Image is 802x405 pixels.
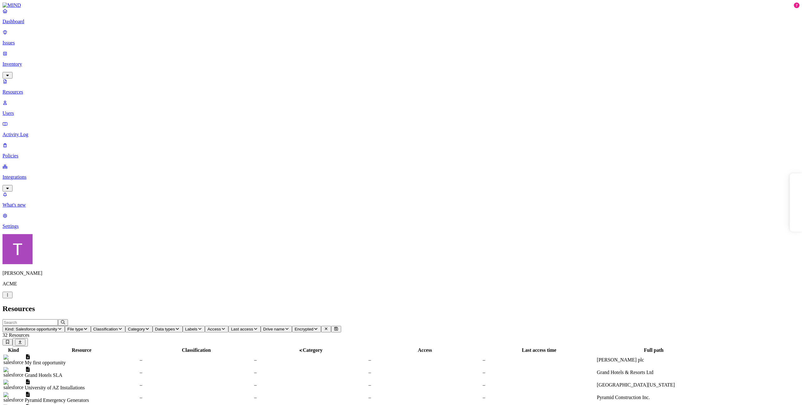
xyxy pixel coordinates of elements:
[3,153,799,159] p: Policies
[3,202,799,208] p: What's new
[5,327,57,331] span: Kind: Salesforce opportunity
[3,132,799,137] p: Activity Log
[3,270,799,276] p: [PERSON_NAME]
[254,357,257,362] span: –
[140,347,253,353] div: Classification
[3,3,21,8] img: MIND
[3,367,23,378] img: salesforce
[140,370,142,375] span: –
[597,357,711,363] div: [PERSON_NAME] plc
[3,319,58,326] input: Search
[483,370,485,375] span: –
[25,360,138,366] div: My first opportunity
[263,327,284,331] span: Drive name
[185,327,197,331] span: Labels
[67,327,83,331] span: File type
[3,347,23,353] div: Kind
[25,372,138,378] div: Grand Hotels SLA
[231,327,253,331] span: Last access
[3,19,799,24] p: Dashboard
[3,380,23,390] img: salesforce
[597,347,711,353] div: Full path
[3,61,799,67] p: Inventory
[597,382,711,388] div: [GEOGRAPHIC_DATA][US_STATE]
[155,327,175,331] span: Data types
[25,385,138,391] div: University of AZ Installations
[794,3,799,8] div: 7
[3,234,33,264] img: Tzvi Shir-Vaknin
[25,347,138,353] div: Resource
[597,395,711,400] div: Pyramid Construction Inc.
[597,370,711,375] div: Grand Hotels & Resorts Ltd
[3,392,23,403] img: salesforce
[483,382,485,387] span: –
[368,370,371,375] span: –
[294,327,313,331] span: Encrypted
[303,347,322,353] span: Category
[25,397,138,403] div: Pyramid Emergency Generators
[3,110,799,116] p: Users
[483,357,485,362] span: –
[3,223,799,229] p: Settings
[368,357,371,362] span: –
[254,395,257,400] span: –
[3,355,23,365] img: salesforce
[3,281,799,287] p: ACME
[368,382,371,387] span: –
[140,357,142,362] span: –
[483,347,596,353] div: Last access time
[3,305,799,313] h2: Resources
[483,395,485,400] span: –
[140,382,142,387] span: –
[3,40,799,46] p: Issues
[3,332,29,338] span: 32 Resources
[254,370,257,375] span: –
[368,395,371,400] span: –
[254,382,257,387] span: –
[93,327,118,331] span: Classification
[140,395,142,400] span: –
[3,89,799,95] p: Resources
[207,327,221,331] span: Access
[3,174,799,180] p: Integrations
[128,327,145,331] span: Category
[368,347,481,353] div: Access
